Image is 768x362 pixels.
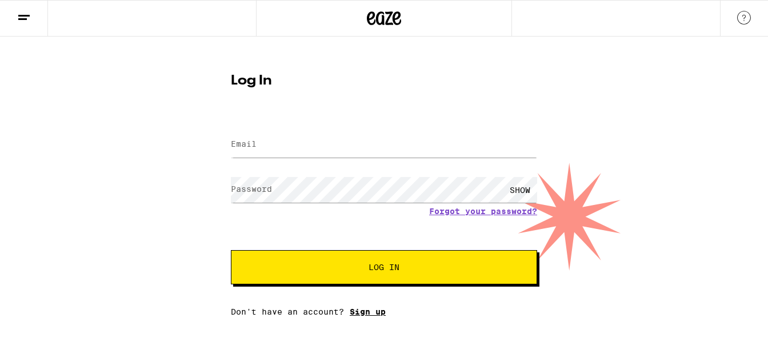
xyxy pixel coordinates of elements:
input: Email [231,132,537,158]
h1: Log In [231,74,537,88]
div: SHOW [503,177,537,203]
span: Log In [369,263,399,271]
label: Email [231,139,257,148]
span: Hi. Need any help? [7,8,82,17]
label: Password [231,184,272,194]
a: Forgot your password? [429,207,537,216]
a: Sign up [350,307,386,316]
div: Don't have an account? [231,307,537,316]
button: Log In [231,250,537,284]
